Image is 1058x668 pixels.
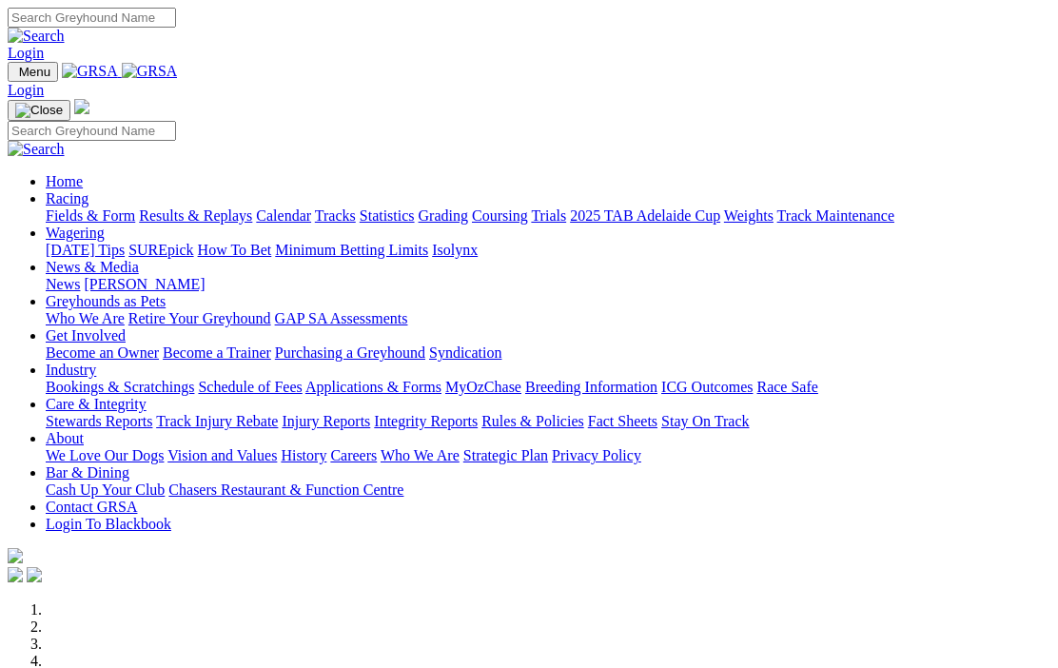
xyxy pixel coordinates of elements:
[374,413,478,429] a: Integrity Reports
[661,413,749,429] a: Stay On Track
[156,413,278,429] a: Track Injury Rebate
[46,481,1050,499] div: Bar & Dining
[275,344,425,361] a: Purchasing a Greyhound
[128,242,193,258] a: SUREpick
[46,464,129,481] a: Bar & Dining
[167,447,277,463] a: Vision and Values
[756,379,817,395] a: Race Safe
[46,516,171,532] a: Login To Blackbook
[724,207,774,224] a: Weights
[8,548,23,563] img: logo-grsa-white.png
[8,28,65,45] img: Search
[46,310,125,326] a: Who We Are
[46,173,83,189] a: Home
[46,225,105,241] a: Wagering
[472,207,528,224] a: Coursing
[122,63,178,80] img: GRSA
[46,379,1050,396] div: Industry
[46,447,164,463] a: We Love Our Dogs
[46,276,1050,293] div: News & Media
[432,242,478,258] a: Isolynx
[661,379,753,395] a: ICG Outcomes
[46,430,84,446] a: About
[315,207,356,224] a: Tracks
[46,190,88,206] a: Racing
[275,310,408,326] a: GAP SA Assessments
[46,379,194,395] a: Bookings & Scratchings
[46,242,1050,259] div: Wagering
[46,499,137,515] a: Contact GRSA
[84,276,205,292] a: [PERSON_NAME]
[168,481,403,498] a: Chasers Restaurant & Function Centre
[429,344,501,361] a: Syndication
[8,100,70,121] button: Toggle navigation
[46,447,1050,464] div: About
[46,276,80,292] a: News
[46,242,125,258] a: [DATE] Tips
[46,207,1050,225] div: Racing
[305,379,441,395] a: Applications & Forms
[275,242,428,258] a: Minimum Betting Limits
[531,207,566,224] a: Trials
[198,379,302,395] a: Schedule of Fees
[8,8,176,28] input: Search
[46,396,147,412] a: Care & Integrity
[46,293,166,309] a: Greyhounds as Pets
[777,207,894,224] a: Track Maintenance
[198,242,272,258] a: How To Bet
[8,45,44,61] a: Login
[330,447,377,463] a: Careers
[381,447,460,463] a: Who We Are
[419,207,468,224] a: Grading
[8,567,23,582] img: facebook.svg
[46,327,126,344] a: Get Involved
[46,362,96,378] a: Industry
[8,121,176,141] input: Search
[15,103,63,118] img: Close
[256,207,311,224] a: Calendar
[46,259,139,275] a: News & Media
[46,413,152,429] a: Stewards Reports
[128,310,271,326] a: Retire Your Greyhound
[19,65,50,79] span: Menu
[46,310,1050,327] div: Greyhounds as Pets
[46,344,159,361] a: Become an Owner
[525,379,657,395] a: Breeding Information
[8,62,58,82] button: Toggle navigation
[281,447,326,463] a: History
[46,413,1050,430] div: Care & Integrity
[463,447,548,463] a: Strategic Plan
[481,413,584,429] a: Rules & Policies
[163,344,271,361] a: Become a Trainer
[46,481,165,498] a: Cash Up Your Club
[139,207,252,224] a: Results & Replays
[360,207,415,224] a: Statistics
[8,82,44,98] a: Login
[552,447,641,463] a: Privacy Policy
[445,379,521,395] a: MyOzChase
[46,344,1050,362] div: Get Involved
[8,141,65,158] img: Search
[282,413,370,429] a: Injury Reports
[74,99,89,114] img: logo-grsa-white.png
[27,567,42,582] img: twitter.svg
[588,413,657,429] a: Fact Sheets
[46,207,135,224] a: Fields & Form
[62,63,118,80] img: GRSA
[570,207,720,224] a: 2025 TAB Adelaide Cup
